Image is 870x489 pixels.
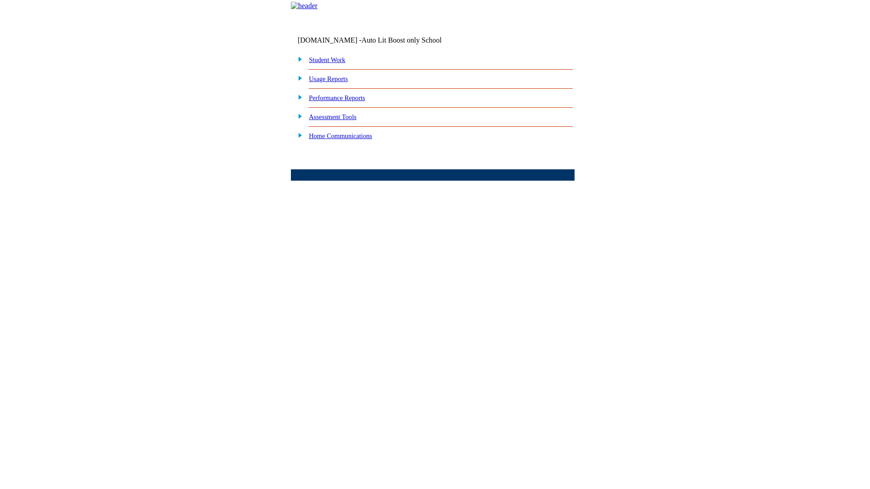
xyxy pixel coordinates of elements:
[362,36,442,44] nobr: Auto Lit Boost only School
[291,2,318,10] img: header
[309,132,372,139] a: Home Communications
[298,36,464,44] td: [DOMAIN_NAME] -
[293,74,303,82] img: plus.gif
[293,93,303,101] img: plus.gif
[309,75,348,82] a: Usage Reports
[309,56,345,63] a: Student Work
[309,113,357,120] a: Assessment Tools
[309,94,365,101] a: Performance Reports
[293,112,303,120] img: plus.gif
[293,55,303,63] img: plus.gif
[293,131,303,139] img: plus.gif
